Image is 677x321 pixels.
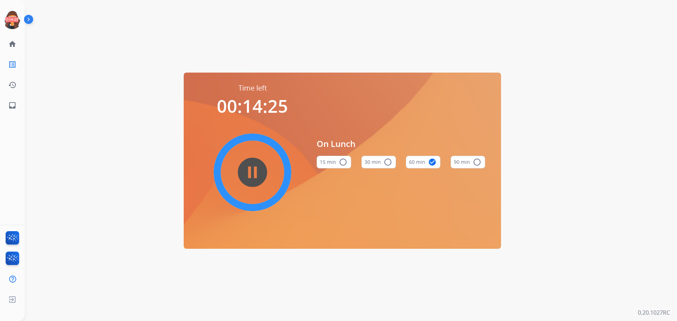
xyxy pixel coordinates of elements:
mat-icon: list_alt [8,60,17,69]
button: 30 min [361,156,396,168]
span: Time left [238,83,267,93]
mat-icon: radio_button_unchecked [384,158,392,166]
mat-icon: history [8,81,17,89]
p: 0.20.1027RC [638,308,670,317]
mat-icon: radio_button_unchecked [473,158,481,166]
mat-icon: home [8,40,17,48]
mat-icon: check_circle [428,158,437,166]
button: 60 min [406,156,440,168]
mat-icon: pause_circle_filled [248,168,257,177]
button: 15 min [317,156,351,168]
mat-icon: radio_button_unchecked [339,158,347,166]
span: 00:14:25 [217,94,288,118]
button: 90 min [451,156,485,168]
span: On Lunch [317,137,485,150]
mat-icon: inbox [8,101,17,110]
